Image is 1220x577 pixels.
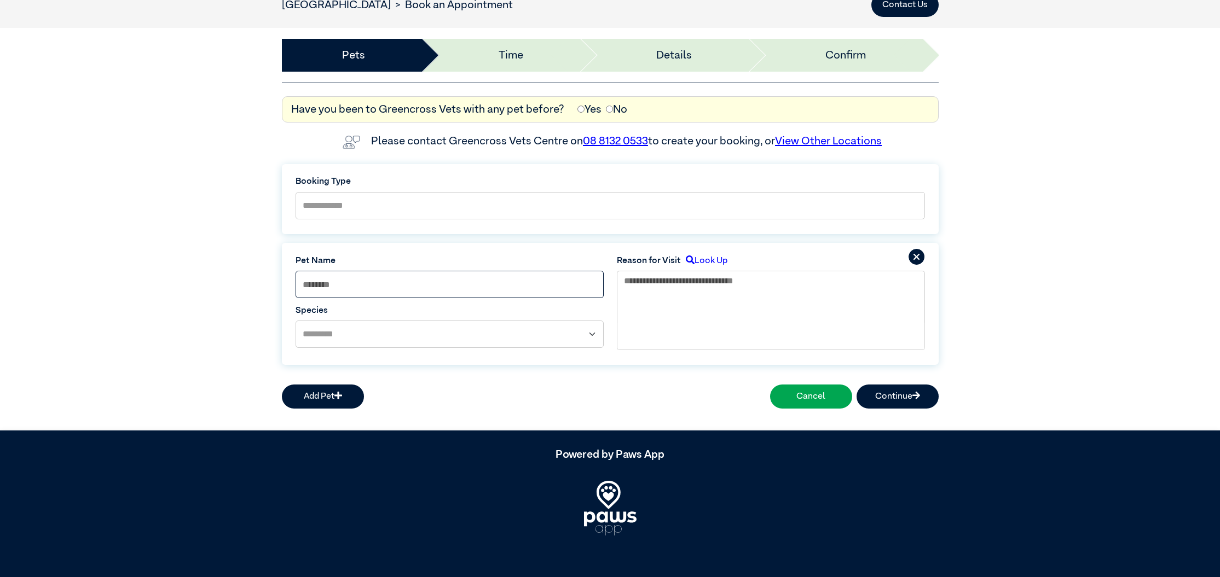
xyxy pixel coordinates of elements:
[371,136,882,147] label: Please contact Greencross Vets Centre on to create your booking, or
[775,136,882,147] a: View Other Locations
[296,175,925,188] label: Booking Type
[282,384,364,409] button: Add Pet
[577,106,585,113] input: Yes
[296,254,604,267] label: Pet Name
[291,101,564,118] label: Have you been to Greencross Vets with any pet before?
[584,481,637,535] img: PawsApp
[617,254,681,267] label: Reason for Visit
[296,304,604,317] label: Species
[282,448,939,461] h5: Powered by Paws App
[770,384,852,409] button: Cancel
[338,131,365,153] img: vet
[857,384,939,409] button: Continue
[606,101,627,118] label: No
[681,254,727,267] label: Look Up
[342,47,365,63] a: Pets
[577,101,602,118] label: Yes
[606,106,613,113] input: No
[583,136,648,147] a: 08 8132 0533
